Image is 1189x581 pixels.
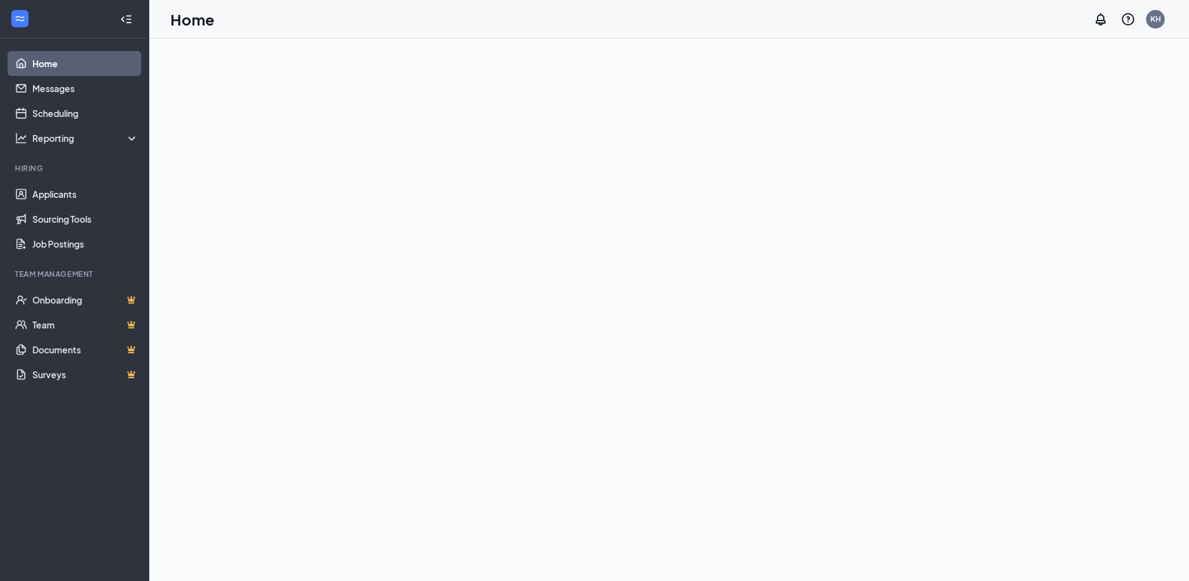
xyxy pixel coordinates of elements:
a: Applicants [32,182,139,207]
a: Sourcing Tools [32,207,139,231]
a: TeamCrown [32,312,139,337]
a: DocumentsCrown [32,337,139,362]
svg: QuestionInfo [1121,12,1136,27]
div: Reporting [32,132,139,144]
a: Messages [32,76,139,101]
a: SurveysCrown [32,362,139,387]
a: Home [32,51,139,76]
svg: WorkstreamLogo [14,12,26,25]
div: KH [1150,14,1161,24]
h1: Home [170,9,215,30]
a: OnboardingCrown [32,287,139,312]
svg: Analysis [15,132,27,144]
a: Scheduling [32,101,139,126]
div: Team Management [15,269,136,279]
svg: Collapse [120,13,132,26]
svg: Notifications [1093,12,1108,27]
a: Job Postings [32,231,139,256]
div: Hiring [15,163,136,174]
